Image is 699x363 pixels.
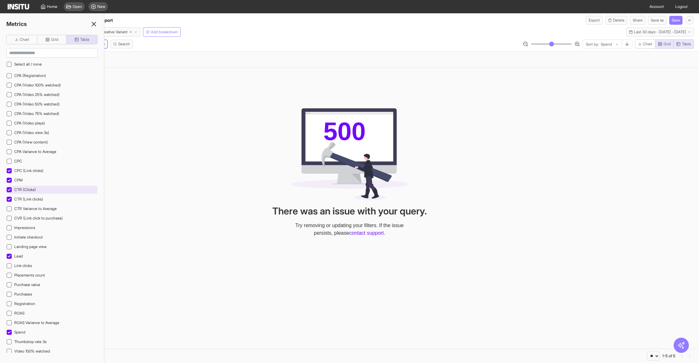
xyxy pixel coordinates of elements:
span: CPA (View content) [14,140,48,144]
span: CPA (Video 25% watched) [14,92,60,97]
span: Purchases [14,292,32,296]
span: Video 100% watched [14,349,50,353]
h2: Metrics [6,20,27,29]
span: Impressions [14,225,35,230]
span: Purchase value [14,282,40,287]
span: CPA (View content) [14,140,48,145]
img: Logo [8,4,29,10]
span: CPC (Link clicks) [14,168,43,173]
span: Try removing or updating your filters. If the issue persists, please [295,223,404,236]
button: Table [66,35,98,44]
button: Search [110,40,133,48]
span: CPA (Video 50% watched) [14,102,60,107]
span: Grid [51,37,58,42]
span: Table [682,41,691,47]
span: CTR (Link clicks) [14,197,43,201]
button: Grid [655,39,674,49]
button: Creative Variant [97,27,140,37]
span: Landing page view [14,244,47,249]
span: Select all / none [14,62,42,67]
span: CPA Variance to Average [14,149,56,154]
button: Table [674,39,694,49]
span: CPC [14,159,22,163]
span: Last 30 days - [DATE] - [DATE] [634,29,686,35]
button: Grid [37,35,67,44]
span: CTR (Clicks) [14,187,36,192]
span: CPA (Video 100% watched) [14,83,61,87]
div: 1-5 of 5 [662,353,675,359]
span: New [97,4,105,9]
span: Table [80,37,89,42]
button: Last 30 days - [DATE] - [DATE] [626,28,694,36]
span: Grid [663,41,671,47]
span: Home [47,4,57,9]
span: CPA (Video 75% watched) [14,111,59,116]
span: CTR Variance to Average [14,206,57,211]
span: CPM [14,178,23,182]
button: Delete [605,16,627,25]
span: Lead [14,254,23,258]
span: Creative Variant [100,29,127,35]
span: CPA (Video view 3s) [14,130,49,135]
span: CPA (Video 50% watched) [14,102,60,106]
span: CPA (Video plays) [14,121,45,126]
button: Chart [6,35,37,44]
text: 500 [323,117,366,145]
span: Spend [14,330,25,334]
button: Export [586,16,603,25]
span: Chart [643,41,652,47]
span: CPC [14,159,22,164]
span: Placements count [14,273,45,277]
span: CPA (Video plays) [14,121,45,125]
span: Sort by: [586,42,599,47]
span: Add breakdown [151,29,178,35]
button: Save [669,16,683,25]
span: ROAS [14,311,24,315]
a: contact support. [349,230,385,236]
button: Add breakdown [143,27,181,37]
span: CVR (Link click to purchase) [14,216,63,220]
h4: There was an issue with your query. [272,205,427,217]
span: Registration [14,301,35,306]
span: Thumbstop rate 3s [14,339,47,344]
button: Chart [635,39,655,49]
span: Open [73,4,82,9]
span: ROAS Variance to Average [14,320,59,325]
span: Link clicks [14,263,32,268]
button: Save as [648,16,667,25]
button: Share [630,16,645,25]
span: CPA (Registration) [14,73,46,78]
span: Search [118,41,130,47]
span: Initiate checkout [14,235,43,239]
span: CPA (Video 100% watched) [14,83,61,88]
span: Chart [20,37,29,42]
